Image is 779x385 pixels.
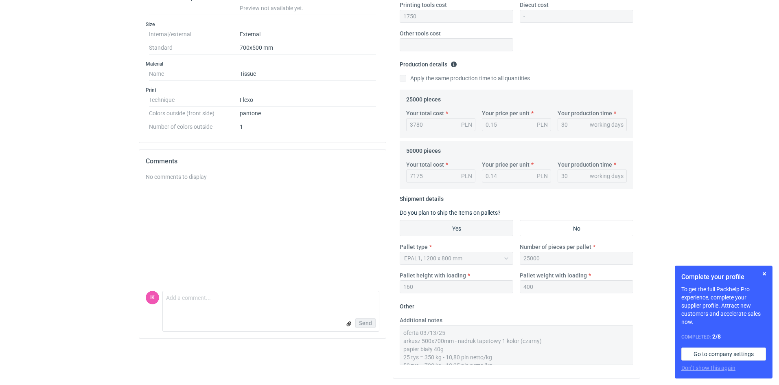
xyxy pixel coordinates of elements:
[406,161,444,169] label: Your total cost
[400,58,457,68] legend: Production details
[558,109,612,117] label: Your production time
[146,21,379,28] h3: Size
[590,172,624,180] div: working days
[400,300,414,310] legend: Other
[681,285,766,326] p: To get the full Packhelp Pro experience, complete your supplier profile. Attract new customers an...
[146,173,379,181] div: No comments to display
[406,93,441,103] legend: 25000 pieces
[400,271,466,279] label: Pallet height with loading
[146,156,379,166] h2: Comments
[400,243,428,251] label: Pallet type
[406,144,441,154] legend: 50000 pieces
[537,121,548,129] div: PLN
[400,209,501,216] label: Do you plan to ship the items on pallets?
[149,107,240,120] dt: Colors outside (front side)
[355,318,376,328] button: Send
[146,61,379,67] h3: Material
[681,272,766,282] h1: Complete your profile
[558,161,612,169] label: Your production time
[400,74,530,82] label: Apply the same production time to all quantities
[240,120,376,130] dd: 1
[681,348,766,361] a: Go to company settings
[240,107,376,120] dd: pantone
[681,332,766,341] div: Completed:
[240,67,376,81] dd: Tissue
[240,41,376,55] dd: 700x500 mm
[520,243,591,251] label: Number of pieces per pallet
[400,316,442,324] label: Additional notes
[240,93,376,107] dd: Flexo
[149,28,240,41] dt: Internal/external
[146,87,379,93] h3: Print
[520,271,587,279] label: Pallet weight with loading
[482,109,530,117] label: Your price per unit
[537,172,548,180] div: PLN
[712,333,721,340] strong: 2 / 8
[240,5,304,11] span: Preview not available yet.
[461,121,472,129] div: PLN
[240,28,376,41] dd: External
[400,29,441,37] label: Other tools cost
[590,121,624,129] div: working days
[146,291,159,304] figcaption: IK
[681,364,735,372] button: Don’t show this again
[146,291,159,304] div: Izabela Kurasiewicz
[520,1,549,9] label: Diecut cost
[149,93,240,107] dt: Technique
[149,41,240,55] dt: Standard
[400,1,447,9] label: Printing tools cost
[149,67,240,81] dt: Name
[406,109,444,117] label: Your total cost
[482,161,530,169] label: Your price per unit
[759,269,769,279] button: Skip for now
[400,325,633,365] textarea: oferta 03713/25 arkusz 500x700mm - nadruk tapetowy 1 kolor (czarny) papier biały 40g 25 tys = 350...
[400,192,444,202] legend: Shipment details
[149,120,240,130] dt: Number of colors outside
[461,172,472,180] div: PLN
[359,320,372,326] span: Send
